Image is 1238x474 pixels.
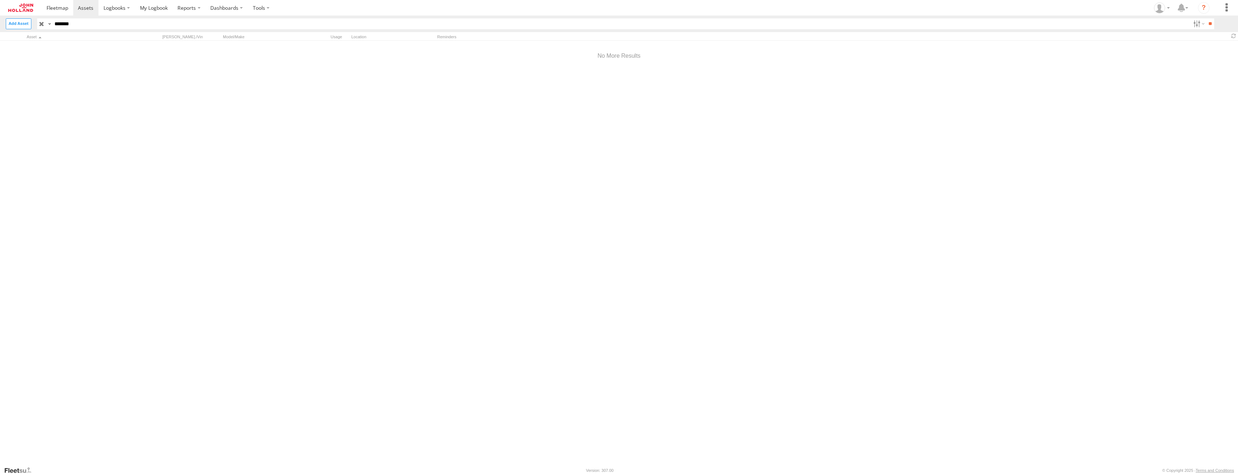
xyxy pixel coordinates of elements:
[27,34,128,39] div: Click to Sort
[351,34,434,39] div: Location
[4,467,37,474] a: Visit our Website
[1151,3,1172,13] div: Adam Dippie
[1229,33,1238,40] span: Refresh
[223,34,288,39] div: Model/Make
[1162,468,1234,473] div: © Copyright 2025 -
[2,2,40,14] a: Return to Dashboard
[586,468,614,473] div: Version: 307.00
[1190,18,1206,29] label: Search Filter Options
[437,34,553,39] div: Reminders
[6,18,31,29] label: Create New Asset
[8,4,33,12] img: jhg-logo.svg
[162,34,220,39] div: [PERSON_NAME]./Vin
[291,34,348,39] div: Usage
[1196,468,1234,473] a: Terms and Conditions
[46,18,52,29] label: Search Query
[1198,2,1210,14] i: ?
